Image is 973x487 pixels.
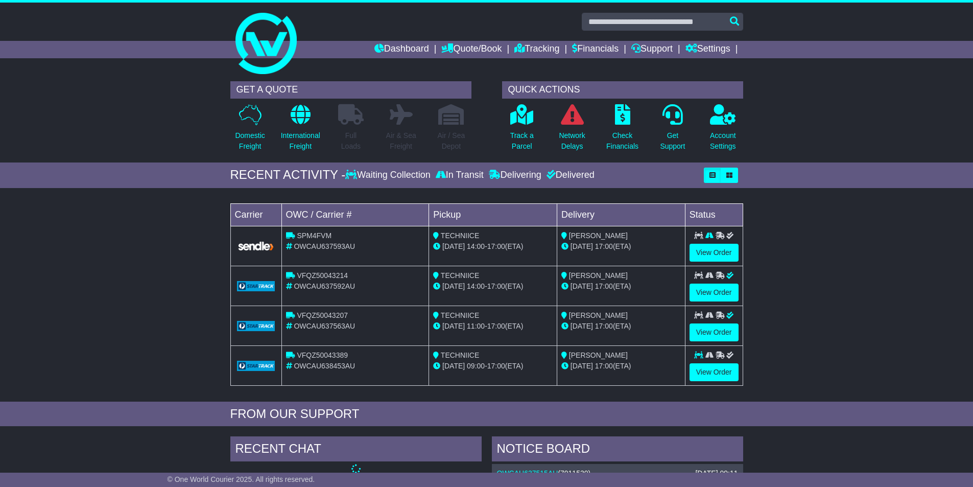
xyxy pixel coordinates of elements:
a: Settings [685,41,730,58]
span: 14:00 [467,242,485,250]
span: [PERSON_NAME] [569,231,628,240]
a: Tracking [514,41,559,58]
p: Network Delays [559,130,585,152]
span: [PERSON_NAME] [569,351,628,359]
div: - (ETA) [433,281,553,292]
span: [DATE] [442,322,465,330]
div: GET A QUOTE [230,81,471,99]
span: 17:00 [487,362,505,370]
td: Delivery [557,203,685,226]
span: VFQZ50043207 [297,311,348,319]
span: 17:00 [595,282,613,290]
a: DomesticFreight [234,104,265,157]
a: InternationalFreight [280,104,321,157]
p: Check Financials [606,130,638,152]
div: (ETA) [561,281,681,292]
span: © One World Courier 2025. All rights reserved. [168,475,315,483]
p: Get Support [660,130,685,152]
div: ( ) [497,469,738,478]
div: Waiting Collection [345,170,433,181]
span: 09:00 [467,362,485,370]
a: Dashboard [374,41,429,58]
a: View Order [690,363,739,381]
a: CheckFinancials [606,104,639,157]
td: OWC / Carrier # [281,203,429,226]
span: OWCAU637593AU [294,242,355,250]
a: Track aParcel [510,104,534,157]
span: OWCAU637592AU [294,282,355,290]
p: Track a Parcel [510,130,534,152]
div: (ETA) [561,361,681,372]
img: GetCarrierServiceLogo [237,321,275,331]
span: SPM4FVM [297,231,331,240]
div: RECENT CHAT [230,436,482,464]
span: 17:00 [487,282,505,290]
span: [DATE] [571,282,593,290]
div: In Transit [433,170,486,181]
div: (ETA) [561,321,681,332]
div: Delivered [544,170,595,181]
div: - (ETA) [433,361,553,372]
p: Air & Sea Freight [386,130,416,152]
span: OWCAU638453AU [294,362,355,370]
a: Support [631,41,673,58]
span: TECHNIICE [441,231,479,240]
div: FROM OUR SUPPORT [230,407,743,422]
div: (ETA) [561,241,681,252]
span: TECHNIICE [441,311,479,319]
span: [DATE] [442,242,465,250]
span: 17:00 [487,242,505,250]
div: QUICK ACTIONS [502,81,743,99]
span: [DATE] [442,282,465,290]
a: Financials [572,41,619,58]
span: 14:00 [467,282,485,290]
span: VFQZ50043389 [297,351,348,359]
a: AccountSettings [709,104,737,157]
td: Status [685,203,743,226]
span: [DATE] [571,322,593,330]
span: [DATE] [571,242,593,250]
div: - (ETA) [433,241,553,252]
span: [DATE] [571,362,593,370]
span: [DATE] [442,362,465,370]
div: [DATE] 09:11 [695,469,738,478]
p: Account Settings [710,130,736,152]
a: View Order [690,323,739,341]
span: TECHNIICE [441,351,479,359]
span: 11:00 [467,322,485,330]
img: GetCarrierServiceLogo [237,281,275,291]
img: GetCarrierServiceLogo [237,361,275,371]
span: 17:00 [595,362,613,370]
div: NOTICE BOARD [492,436,743,464]
p: Air / Sea Depot [438,130,465,152]
a: NetworkDelays [558,104,585,157]
div: RECENT ACTIVITY - [230,168,346,182]
span: 17:00 [595,242,613,250]
a: Quote/Book [441,41,502,58]
span: [PERSON_NAME] [569,311,628,319]
span: 17:00 [595,322,613,330]
p: Domestic Freight [235,130,265,152]
span: OWCAU637563AU [294,322,355,330]
span: 7911530 [560,469,588,477]
a: GetSupport [659,104,685,157]
a: View Order [690,284,739,302]
td: Carrier [230,203,281,226]
div: - (ETA) [433,321,553,332]
div: Delivering [486,170,544,181]
a: View Order [690,244,739,262]
td: Pickup [429,203,557,226]
img: GetCarrierServiceLogo [237,241,275,251]
span: TECHNIICE [441,271,479,280]
span: VFQZ50043214 [297,271,348,280]
span: [PERSON_NAME] [569,271,628,280]
a: OWCAU637515AU [497,469,558,477]
p: Full Loads [338,130,364,152]
span: 17:00 [487,322,505,330]
p: International Freight [281,130,320,152]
